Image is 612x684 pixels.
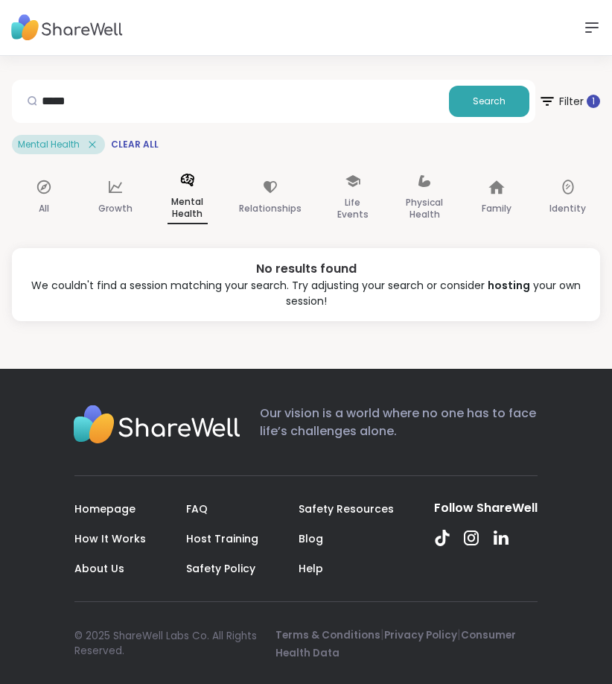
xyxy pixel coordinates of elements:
a: Terms & Conditions [275,628,380,642]
div: We couldn't find a session matching your search. Try adjusting your search or consider your own s... [24,278,588,309]
div: © 2025 ShareWell Labs Co. All Rights Reserved. [74,629,275,659]
p: Our vision is a world where no one has to face life’s challenges alone. [260,405,538,452]
p: Growth [98,200,133,218]
p: Relationships [239,200,302,218]
span: | [380,626,384,643]
div: Follow ShareWell [434,500,538,516]
a: Homepage [74,501,136,516]
span: Clear All [111,139,159,151]
span: Search [473,95,506,108]
a: Host Training [186,531,258,546]
div: No results found [24,260,588,278]
a: About Us [74,561,124,576]
span: 1 [592,95,595,108]
span: | [457,626,461,643]
p: Mental Health [168,193,208,224]
p: Family [482,200,511,218]
span: Mental Health [18,139,80,151]
a: How It Works [74,531,146,546]
a: Help [299,561,323,576]
a: Blog [299,531,323,546]
p: Physical Health [404,194,444,224]
a: Safety Resources [299,501,394,516]
p: All [39,200,49,218]
a: hosting [488,278,530,293]
span: Filter [538,83,600,119]
a: Safety Policy [186,561,255,576]
p: Identity [549,200,586,218]
img: ShareWell Nav Logo [11,7,123,48]
a: FAQ [186,501,208,516]
a: Privacy Policy [384,628,457,642]
button: Filter 1 [538,80,600,123]
img: Sharewell [73,405,240,448]
button: Search [449,86,529,117]
p: Life Events [333,194,373,224]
